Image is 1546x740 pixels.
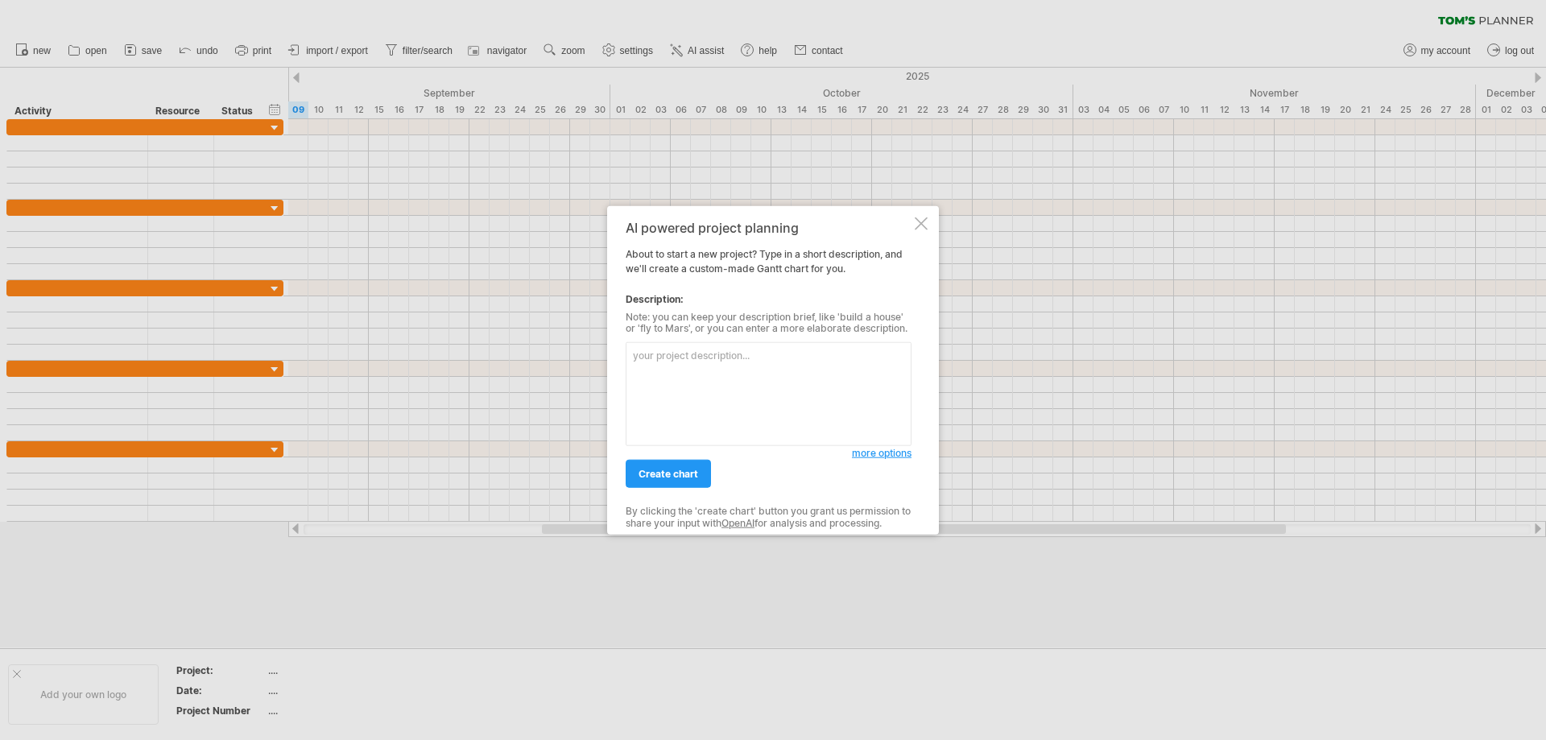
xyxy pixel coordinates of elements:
[852,446,911,461] a: more options
[626,460,711,488] a: create chart
[626,506,911,529] div: By clicking the 'create chart' button you grant us permission to share your input with for analys...
[721,516,754,528] a: OpenAI
[626,220,911,520] div: About to start a new project? Type in a short description, and we'll create a custom-made Gantt c...
[626,220,911,234] div: AI powered project planning
[852,447,911,459] span: more options
[626,311,911,334] div: Note: you can keep your description brief, like 'build a house' or 'fly to Mars', or you can ente...
[626,291,911,306] div: Description:
[639,468,698,480] span: create chart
